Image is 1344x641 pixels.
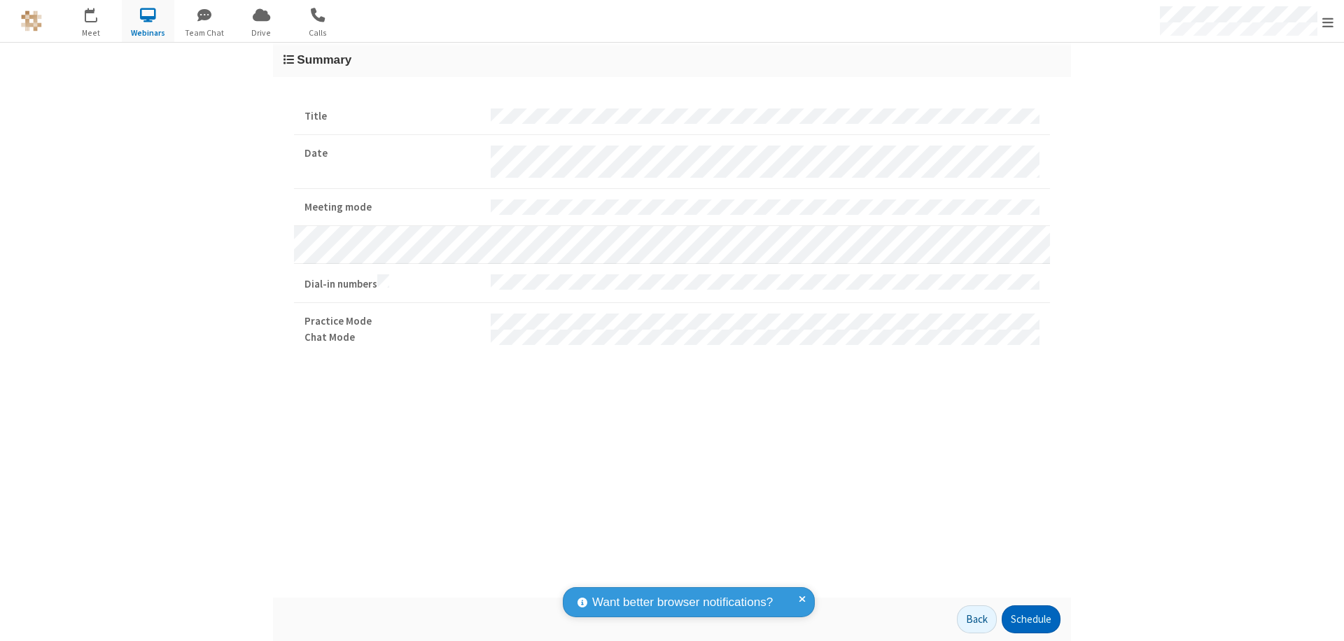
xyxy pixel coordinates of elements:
span: Team Chat [178,27,231,39]
strong: Meeting mode [304,199,480,216]
span: Webinars [122,27,174,39]
strong: Dial-in numbers [304,274,480,293]
strong: Title [304,108,480,125]
span: Drive [235,27,288,39]
span: Meet [65,27,118,39]
button: Schedule [1002,605,1060,633]
button: Back [957,605,997,633]
img: QA Selenium DO NOT DELETE OR CHANGE [21,10,42,31]
span: Summary [297,52,351,66]
div: 8 [94,8,104,18]
strong: Chat Mode [304,330,480,346]
span: Calls [292,27,344,39]
span: Want better browser notifications? [592,593,773,612]
strong: Practice Mode [304,314,480,330]
strong: Date [304,146,480,162]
